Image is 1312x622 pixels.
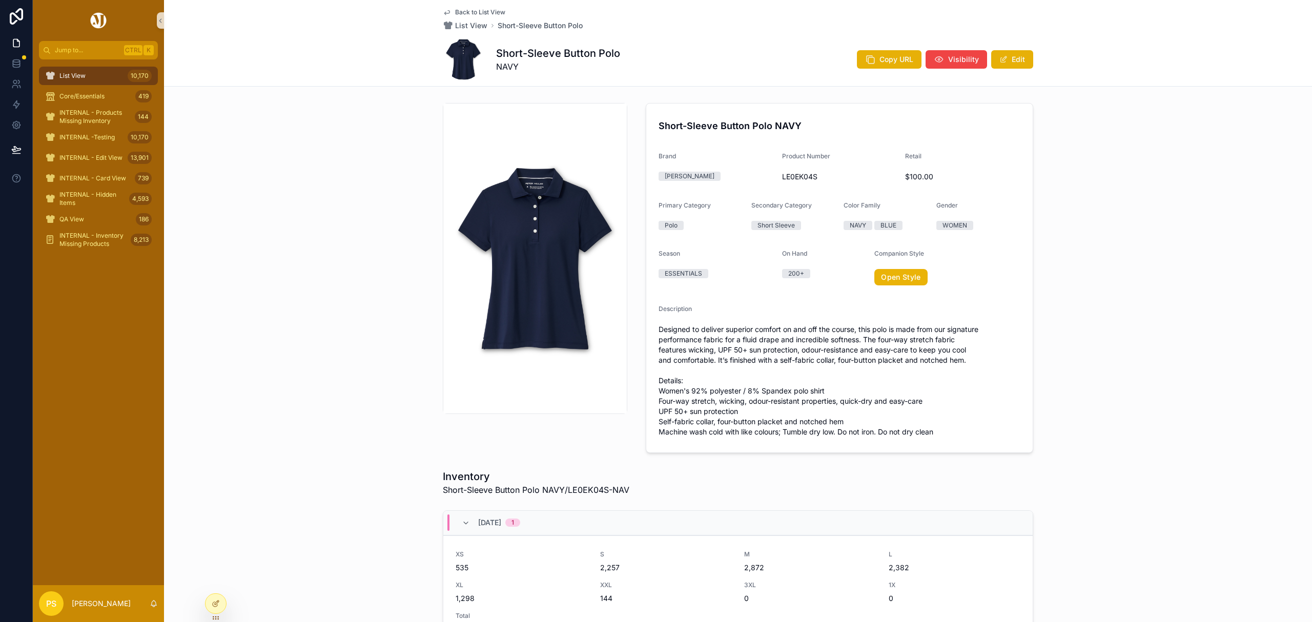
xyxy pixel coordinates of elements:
span: 2,872 [744,563,876,573]
button: Copy URL [857,50,921,69]
span: QA View [59,215,84,223]
span: 2,382 [889,563,1021,573]
div: Short Sleeve [757,221,795,230]
span: Short-Sleeve Button Polo NAVY/LE0EK04S-NAV [443,484,629,496]
span: INTERNAL - Edit View [59,154,122,162]
span: 0 [889,593,1021,604]
span: Gender [936,201,958,209]
span: Product Number [782,152,830,160]
span: List View [59,72,86,80]
span: Jump to... [55,46,120,54]
span: 144 [600,593,732,604]
div: Polo [665,221,678,230]
div: 1 [511,519,514,527]
span: 1,298 [456,593,588,604]
button: Jump to...CtrlK [39,41,158,59]
span: 2,257 [600,563,732,573]
span: Visibility [948,54,979,65]
div: 10,170 [128,131,152,143]
span: Brand [659,152,676,160]
span: INTERNAL - Card View [59,174,126,182]
div: 13,901 [128,152,152,164]
p: [PERSON_NAME] [72,598,131,609]
span: S [600,550,732,558]
img: LE0EK04S-NAV.jpg [443,143,627,374]
button: Edit [991,50,1033,69]
span: Companion Style [874,250,924,257]
a: INTERNAL -Testing10,170 [39,128,158,147]
span: Retail [905,152,921,160]
div: 144 [135,111,152,123]
span: Core/Essentials [59,92,105,100]
div: BLUE [880,221,896,230]
span: Primary Category [659,201,711,209]
span: INTERNAL - Hidden Items [59,191,125,207]
span: $100.00 [905,172,1020,182]
span: Ctrl [124,45,142,55]
span: M [744,550,876,558]
span: LE0EK04S [782,172,897,182]
h1: Inventory [443,469,629,484]
div: ESSENTIALS [665,269,702,278]
a: INTERNAL - Card View739 [39,169,158,188]
span: Secondary Category [751,201,812,209]
span: [DATE] [478,517,501,528]
span: 535 [456,563,588,573]
a: Open Style [874,269,928,285]
div: 186 [136,213,152,225]
div: 8,213 [131,234,152,246]
span: INTERNAL - Inventory Missing Products [59,232,127,248]
img: App logo [89,12,108,29]
span: Description [659,305,692,313]
span: Season [659,250,680,257]
div: 10,170 [128,70,152,82]
span: XXL [600,581,732,589]
h4: Short-Sleeve Button Polo NAVY [659,119,1020,133]
span: 3XL [744,581,876,589]
span: Copy URL [879,54,913,65]
span: L [889,550,1021,558]
a: Core/Essentials419 [39,87,158,106]
div: scrollable content [33,59,164,262]
a: QA View186 [39,210,158,229]
a: INTERNAL - Hidden Items4,593 [39,190,158,208]
span: 1X [889,581,1021,589]
span: XL [456,581,588,589]
a: Back to List View [443,8,505,16]
div: 419 [135,90,152,102]
span: On Hand [782,250,807,257]
a: Short-Sleeve Button Polo [498,20,583,31]
span: PS [46,597,56,610]
span: 0 [744,593,876,604]
span: INTERNAL - Products Missing Inventory [59,109,131,125]
span: Color Family [844,201,880,209]
button: Visibility [926,50,987,69]
span: K [145,46,153,54]
h1: Short-Sleeve Button Polo [496,46,620,60]
a: INTERNAL - Products Missing Inventory144 [39,108,158,126]
div: 200+ [788,269,804,278]
div: WOMEN [942,221,967,230]
span: XS [456,550,588,558]
span: NAVY [496,60,620,73]
span: Designed to deliver superior comfort on and off the course, this polo is made from our signature ... [659,324,1020,437]
a: INTERNAL - Inventory Missing Products8,213 [39,231,158,249]
div: 4,593 [129,193,152,205]
div: NAVY [850,221,866,230]
div: [PERSON_NAME] [665,172,714,181]
a: List View [443,20,487,31]
span: Back to List View [455,8,505,16]
div: 739 [135,172,152,184]
a: List View10,170 [39,67,158,85]
span: Total [456,612,588,620]
a: INTERNAL - Edit View13,901 [39,149,158,167]
span: INTERNAL -Testing [59,133,115,141]
span: List View [455,20,487,31]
